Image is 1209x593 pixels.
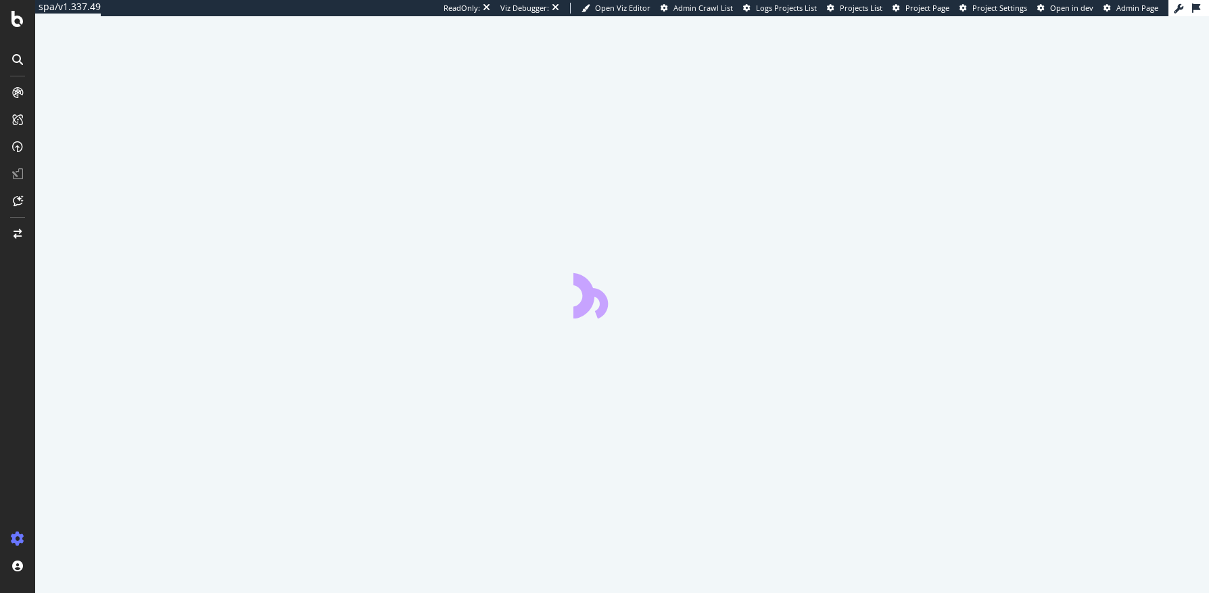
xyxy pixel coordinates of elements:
[893,3,949,14] a: Project Page
[582,3,650,14] a: Open Viz Editor
[673,3,733,13] span: Admin Crawl List
[500,3,549,14] div: Viz Debugger:
[972,3,1027,13] span: Project Settings
[661,3,733,14] a: Admin Crawl List
[1037,3,1093,14] a: Open in dev
[1116,3,1158,13] span: Admin Page
[573,270,671,318] div: animation
[595,3,650,13] span: Open Viz Editor
[1050,3,1093,13] span: Open in dev
[840,3,882,13] span: Projects List
[444,3,480,14] div: ReadOnly:
[1104,3,1158,14] a: Admin Page
[905,3,949,13] span: Project Page
[756,3,817,13] span: Logs Projects List
[959,3,1027,14] a: Project Settings
[827,3,882,14] a: Projects List
[743,3,817,14] a: Logs Projects List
